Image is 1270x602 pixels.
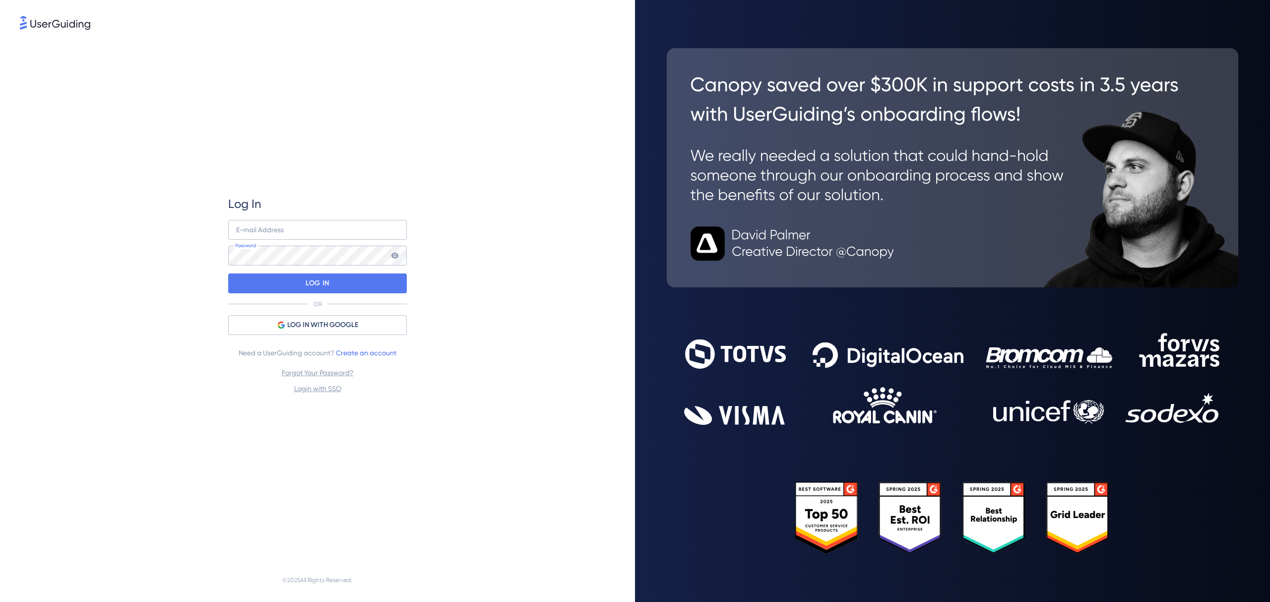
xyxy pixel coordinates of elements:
[287,319,358,331] span: LOG IN WITH GOOGLE
[795,482,1110,554] img: 25303e33045975176eb484905ab012ff.svg
[314,300,322,308] p: OR
[684,333,1221,424] img: 9302ce2ac39453076f5bc0f2f2ca889b.svg
[306,275,329,291] p: LOG IN
[228,220,407,240] input: example@company.com
[282,574,353,586] span: © 2025 All Rights Reserved.
[336,349,396,357] a: Create an account
[282,369,354,377] a: Forgot Your Password?
[20,16,90,30] img: 8faab4ba6bc7696a72372aa768b0286c.svg
[239,347,396,359] span: Need a UserGuiding account?
[228,196,261,212] span: Log In
[667,48,1238,287] img: 26c0aa7c25a843aed4baddd2b5e0fa68.svg
[294,385,341,393] a: Login with SSO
